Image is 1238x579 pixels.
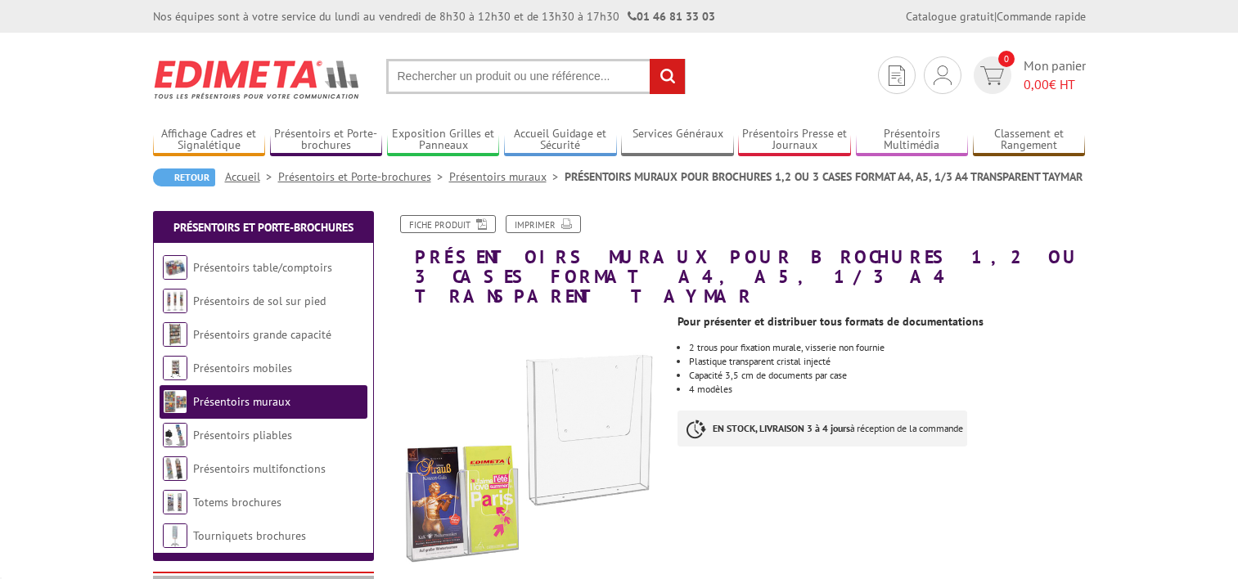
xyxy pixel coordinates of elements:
[400,215,496,233] a: Fiche produit
[449,169,565,184] a: Présentoirs muraux
[1024,56,1086,94] span: Mon panier
[997,9,1086,24] a: Commande rapide
[193,294,326,308] a: Présentoirs de sol sur pied
[225,169,278,184] a: Accueil
[193,327,331,342] a: Présentoirs grande capacité
[163,456,187,481] img: Présentoirs multifonctions
[193,461,326,476] a: Présentoirs multifonctions
[193,394,290,409] a: Présentoirs muraux
[153,127,266,154] a: Affichage Cadres et Signalétique
[689,370,1085,380] li: Capacité 3,5 cm de documents par case
[163,389,187,414] img: Présentoirs muraux
[998,51,1015,67] span: 0
[387,127,500,154] a: Exposition Grilles et Panneaux
[504,127,617,154] a: Accueil Guidage et Sécurité
[378,215,1098,307] h1: PRÉSENTOIRS MURAUX POUR BROCHURES 1,2 OU 3 CASES FORMAT A4, A5, 1/3 A4 TRANSPARENT TAYMAR
[738,127,851,154] a: Présentoirs Presse et Journaux
[193,495,281,509] a: Totems brochures
[889,65,905,86] img: devis rapide
[906,8,1086,25] div: |
[678,314,984,329] strong: Pour présenter et distribuer tous formats de documentations
[153,49,362,110] img: Edimeta
[689,343,1085,352] li: 2 trous pour fixation murale, visserie non fournie
[193,428,292,442] a: Présentoirs pliables
[173,220,353,235] a: Présentoirs et Porte-brochures
[506,215,581,233] a: Imprimer
[970,56,1086,94] a: devis rapide 0 Mon panier 0,00€ HT
[628,9,715,24] strong: 01 46 81 33 03
[163,423,187,447] img: Présentoirs pliables
[163,490,187,514] img: Totems brochures
[980,66,1004,85] img: devis rapide
[270,127,383,154] a: Présentoirs et Porte-brochures
[193,260,332,275] a: Présentoirs table/comptoirs
[163,356,187,380] img: Présentoirs mobiles
[193,361,292,375] a: Présentoirs mobiles
[621,127,734,154] a: Services Généraux
[163,322,187,347] img: Présentoirs grande capacité
[193,528,306,543] a: Tourniquets brochures
[1024,75,1086,94] span: € HT
[153,8,715,25] div: Nos équipes sont à votre service du lundi au vendredi de 8h30 à 12h30 et de 13h30 à 17h30
[934,65,952,85] img: devis rapide
[1024,76,1049,92] span: 0,00
[906,9,994,24] a: Catalogue gratuit
[163,289,187,313] img: Présentoirs de sol sur pied
[278,169,449,184] a: Présentoirs et Porte-brochures
[689,384,1085,394] li: 4 modèles
[856,127,969,154] a: Présentoirs Multimédia
[565,168,1083,185] li: PRÉSENTOIRS MURAUX POUR BROCHURES 1,2 OU 3 CASES FORMAT A4, A5, 1/3 A4 TRANSPARENT TAYMAR
[153,168,215,186] a: Retour
[689,357,1085,366] li: Plastique transparent cristal injecté
[163,255,187,280] img: Présentoirs table/comptoirs
[163,523,187,548] img: Tourniquets brochures
[386,59,686,94] input: Rechercher un produit ou une référence...
[678,411,967,447] p: à réception de la commande
[713,422,850,434] strong: EN STOCK, LIVRAISON 3 à 4 jours
[973,127,1086,154] a: Classement et Rangement
[650,59,685,94] input: rechercher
